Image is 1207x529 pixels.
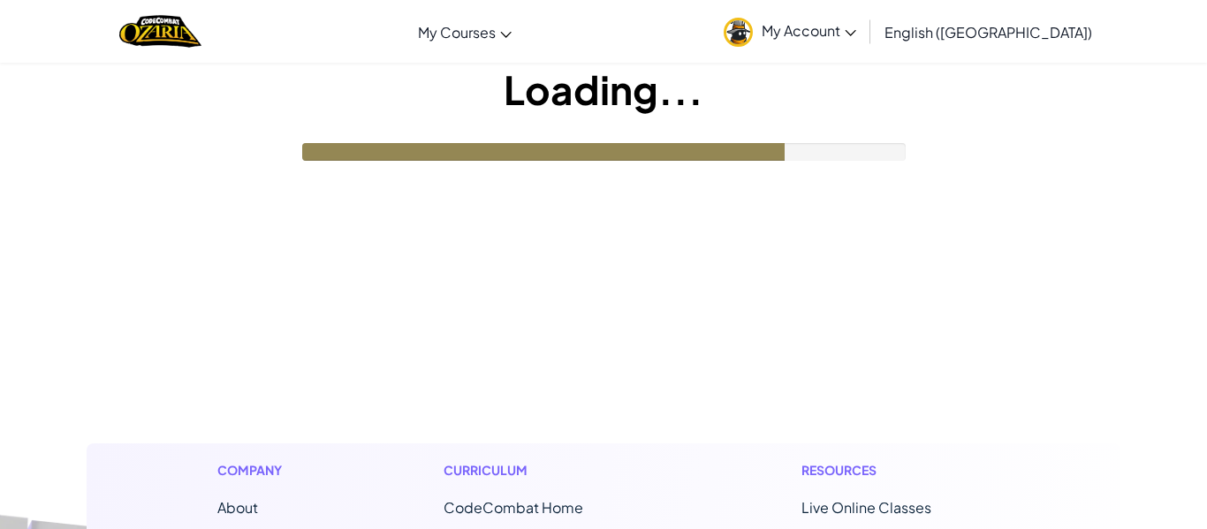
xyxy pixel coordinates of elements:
a: Live Online Classes [801,498,931,517]
span: My Account [762,21,856,40]
span: English ([GEOGRAPHIC_DATA]) [884,23,1092,42]
span: My Courses [418,23,496,42]
a: My Account [715,4,865,59]
a: Ozaria by CodeCombat logo [119,13,201,49]
h1: Curriculum [444,461,657,480]
a: English ([GEOGRAPHIC_DATA]) [876,8,1101,56]
img: avatar [724,18,753,47]
a: About [217,498,258,517]
img: Home [119,13,201,49]
h1: Company [217,461,300,480]
h1: Resources [801,461,990,480]
span: CodeCombat Home [444,498,583,517]
a: My Courses [409,8,520,56]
